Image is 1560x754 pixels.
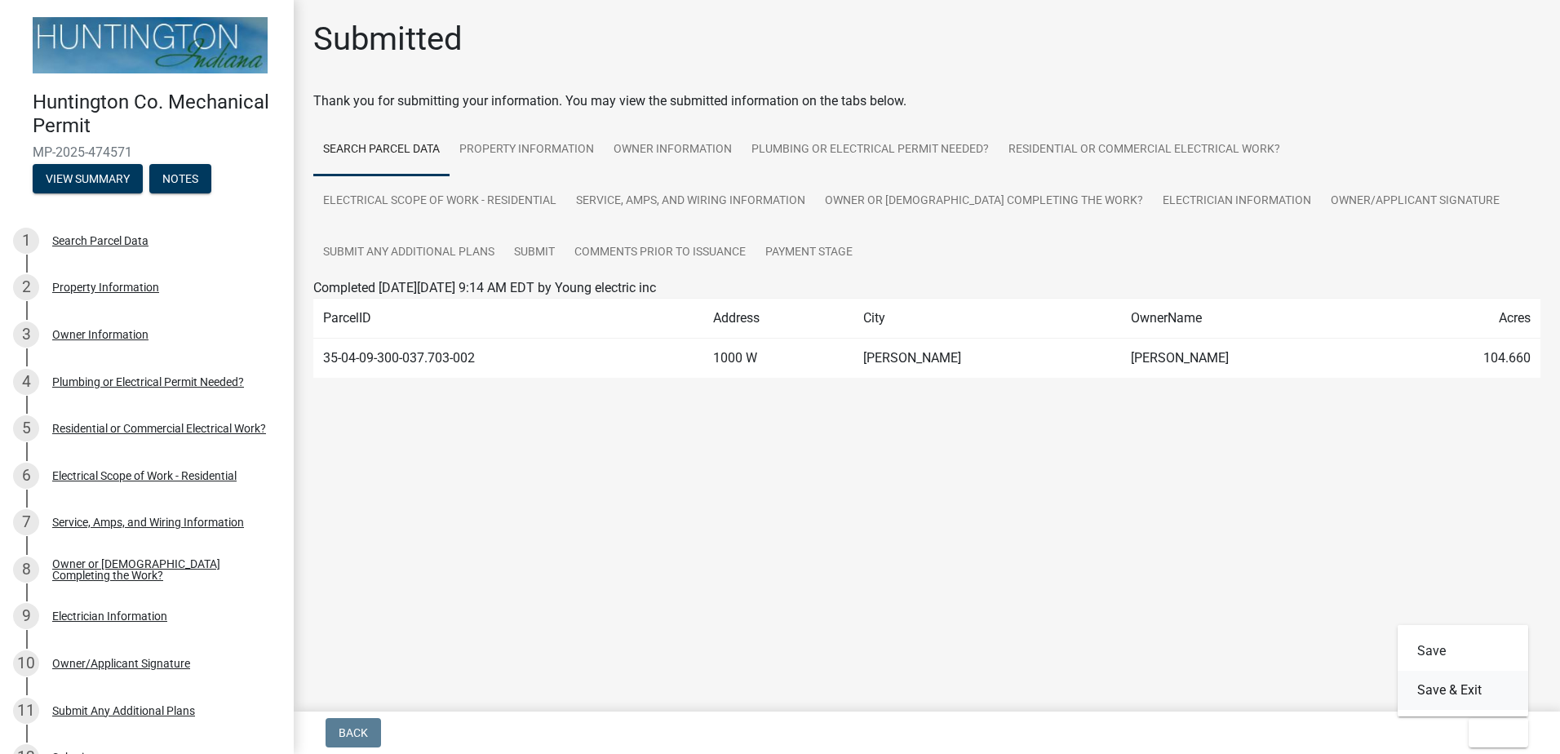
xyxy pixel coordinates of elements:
[326,718,381,747] button: Back
[815,175,1153,228] a: Owner or [DEMOGRAPHIC_DATA] Completing the Work?
[1469,718,1528,747] button: Exit
[1388,299,1540,339] td: Acres
[1388,339,1540,379] td: 104.660
[33,144,261,160] span: MP-2025-474571
[52,235,148,246] div: Search Parcel Data
[504,227,565,279] a: Submit
[1321,175,1509,228] a: Owner/Applicant Signature
[13,557,39,583] div: 8
[13,274,39,300] div: 2
[52,470,237,481] div: Electrical Scope of Work - Residential
[742,124,999,176] a: Plumbing or Electrical Permit Needed?
[33,173,143,186] wm-modal-confirm: Summary
[13,603,39,629] div: 9
[52,610,167,622] div: Electrician Information
[1482,726,1505,739] span: Exit
[313,124,450,176] a: Search Parcel Data
[13,322,39,348] div: 3
[1121,299,1389,339] td: OwnerName
[13,415,39,441] div: 5
[565,227,756,279] a: Comments Prior to Issuance
[33,164,143,193] button: View Summary
[703,339,853,379] td: 1000 W
[13,228,39,254] div: 1
[313,280,656,295] span: Completed [DATE][DATE] 9:14 AM EDT by Young electric inc
[52,376,244,388] div: Plumbing or Electrical Permit Needed?
[756,227,862,279] a: Payment Stage
[13,650,39,676] div: 10
[52,329,148,340] div: Owner Information
[566,175,815,228] a: Service, Amps, and Wiring Information
[13,509,39,535] div: 7
[13,698,39,724] div: 11
[703,299,853,339] td: Address
[313,20,463,59] h1: Submitted
[604,124,742,176] a: Owner Information
[450,124,604,176] a: Property Information
[313,227,504,279] a: Submit Any Additional Plans
[52,423,266,434] div: Residential or Commercial Electrical Work?
[13,369,39,395] div: 4
[52,282,159,293] div: Property Information
[1398,632,1528,671] button: Save
[33,17,268,73] img: Huntington County, Indiana
[313,175,566,228] a: Electrical Scope of Work - Residential
[313,91,1540,111] div: Thank you for submitting your information. You may view the submitted information on the tabs below.
[1121,339,1389,379] td: [PERSON_NAME]
[853,339,1121,379] td: [PERSON_NAME]
[149,164,211,193] button: Notes
[313,339,703,379] td: 35-04-09-300-037.703-002
[853,299,1121,339] td: City
[52,517,244,528] div: Service, Amps, and Wiring Information
[52,558,268,581] div: Owner or [DEMOGRAPHIC_DATA] Completing the Work?
[52,658,190,669] div: Owner/Applicant Signature
[149,173,211,186] wm-modal-confirm: Notes
[1153,175,1321,228] a: Electrician Information
[999,124,1290,176] a: Residential or Commercial Electrical Work?
[1398,671,1528,710] button: Save & Exit
[1398,625,1528,716] div: Exit
[33,91,281,138] h4: Huntington Co. Mechanical Permit
[52,705,195,716] div: Submit Any Additional Plans
[339,726,368,739] span: Back
[13,463,39,489] div: 6
[313,299,703,339] td: ParcelID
